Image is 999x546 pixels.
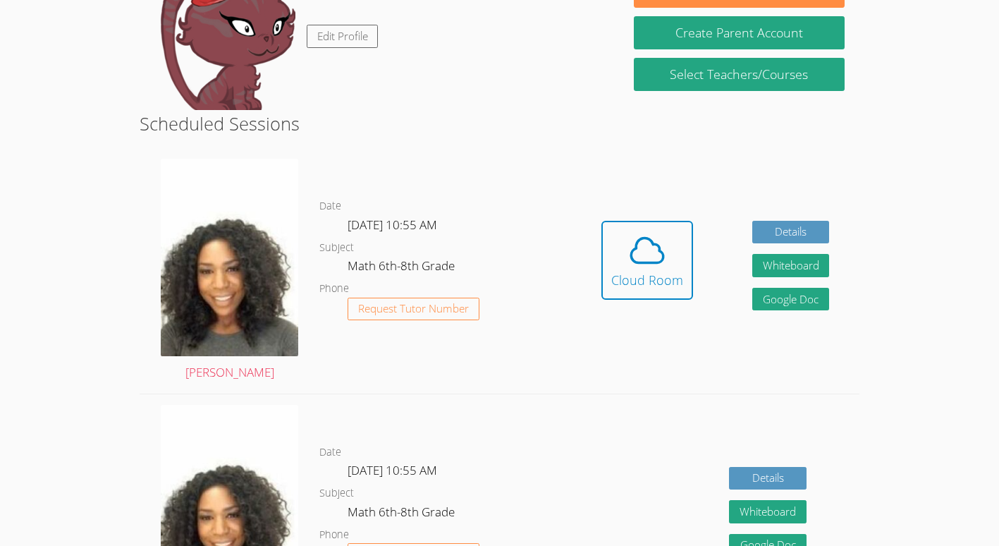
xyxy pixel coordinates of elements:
dt: Phone [319,526,349,544]
img: avatar.png [161,159,298,356]
a: Edit Profile [307,25,379,48]
dt: Phone [319,280,349,298]
div: Cloud Room [611,270,683,290]
button: Request Tutor Number [348,298,479,321]
dd: Math 6th-8th Grade [348,256,458,280]
button: Whiteboard [752,254,830,277]
dt: Date [319,198,341,215]
a: Select Teachers/Courses [634,58,845,91]
button: Cloud Room [601,221,693,300]
h2: Scheduled Sessions [140,110,859,137]
a: Details [752,221,830,244]
dt: Date [319,444,341,461]
a: Google Doc [752,288,830,311]
button: Whiteboard [729,500,807,523]
a: Details [729,467,807,490]
button: Create Parent Account [634,16,845,49]
a: [PERSON_NAME] [161,159,298,383]
dd: Math 6th-8th Grade [348,502,458,526]
span: [DATE] 10:55 AM [348,462,437,478]
dt: Subject [319,239,354,257]
dt: Subject [319,485,354,502]
span: [DATE] 10:55 AM [348,217,437,233]
span: Request Tutor Number [358,303,469,314]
